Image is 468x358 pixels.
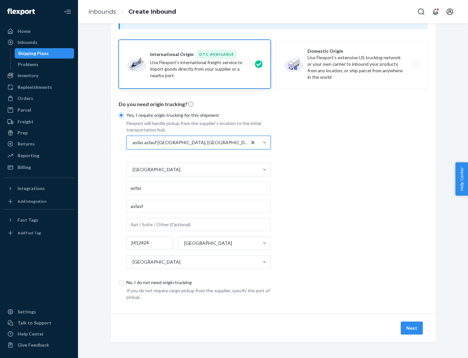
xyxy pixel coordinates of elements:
a: Help Center [4,329,74,339]
input: Apt / Suite / Other (Optional) [126,218,271,231]
div: [GEOGRAPHIC_DATA] [184,240,232,246]
div: Add Integration [18,199,46,204]
div: Integrations [18,185,45,192]
button: Fast Tags [4,215,74,225]
div: Shipping Plans [18,50,49,57]
div: Prep [18,130,28,136]
div: Settings [18,309,36,315]
div: Give Feedback [18,342,49,348]
a: Inventory [4,70,74,81]
div: [GEOGRAPHIC_DATA] [133,259,180,265]
a: Billing [4,162,74,172]
span: Inbounding with your own carrier? [138,18,281,23]
a: Prep [4,128,74,138]
button: Help Center [455,162,468,196]
a: Reporting [4,150,74,161]
a: Settings [4,307,74,317]
a: Shipping Plans [15,48,74,59]
p: Flexport will handle pickup from the supplier's location to the initial transportation hub. [126,120,271,133]
input: Address [126,200,271,213]
a: Problems [15,59,74,70]
div: Replenishments [18,84,52,90]
div: Problems [18,61,38,68]
p: No, I do not need origin trucking [126,279,271,286]
div: asfas asfasf [GEOGRAPHIC_DATA], [GEOGRAPHIC_DATA] 2412424 [133,139,250,146]
input: No, I do not need origin trucking [119,280,124,285]
div: [GEOGRAPHIC_DATA] [133,166,180,173]
ol: breadcrumbs [83,2,181,21]
a: Returns [4,139,74,149]
button: Open account menu [443,5,456,18]
div: Inbounds [18,39,37,46]
input: Yes, I require origin trucking for this shipment [119,113,124,118]
button: Close Navigation [61,5,74,18]
button: Integrations [4,183,74,194]
a: Parcel [4,105,74,115]
p: If you do not require cargo pickup from the supplier, specify the port of pickup. [126,287,271,300]
button: Open Search Box [415,5,428,18]
a: Talk to Support [4,318,74,328]
button: Open notifications [429,5,442,18]
input: Facility Name [126,182,271,195]
div: Billing [18,164,31,171]
div: Talk to Support [18,320,51,326]
img: Flexport logo [7,8,35,15]
div: Freight [18,118,33,125]
div: Returns [18,141,35,147]
a: Add Fast Tag [4,228,74,238]
div: Orders [18,95,33,102]
div: Add Fast Tag [18,230,41,236]
div: Reporting [18,152,39,159]
a: Home [4,26,74,36]
div: Home [18,28,31,34]
p: Do you need origin trucking? [119,101,428,108]
a: Replenishments [4,82,74,92]
input: Postal Code [126,236,173,249]
input: [GEOGRAPHIC_DATA] [132,166,133,173]
a: Inbounds [4,37,74,48]
a: Freight [4,117,74,127]
a: Create Inbound [128,8,176,15]
a: Inbounds [88,8,116,15]
div: Inventory [18,72,38,79]
button: Give Feedback [4,340,74,350]
div: Help Center [18,331,44,337]
p: Yes, I require origin trucking for this shipment [126,112,271,118]
a: Orders [4,93,74,103]
button: Next [401,322,423,335]
a: Add Integration [4,196,74,207]
div: Parcel [18,107,31,113]
div: Fast Tags [18,217,38,223]
input: [GEOGRAPHIC_DATA] [132,259,133,265]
